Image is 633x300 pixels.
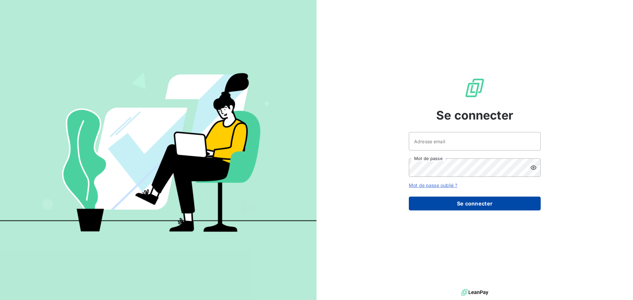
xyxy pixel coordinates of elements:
[409,132,541,150] input: placeholder
[461,287,488,297] img: logo
[409,182,457,188] a: Mot de passe oublié ?
[464,77,485,98] img: Logo LeanPay
[436,106,513,124] span: Se connecter
[409,197,541,210] button: Se connecter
